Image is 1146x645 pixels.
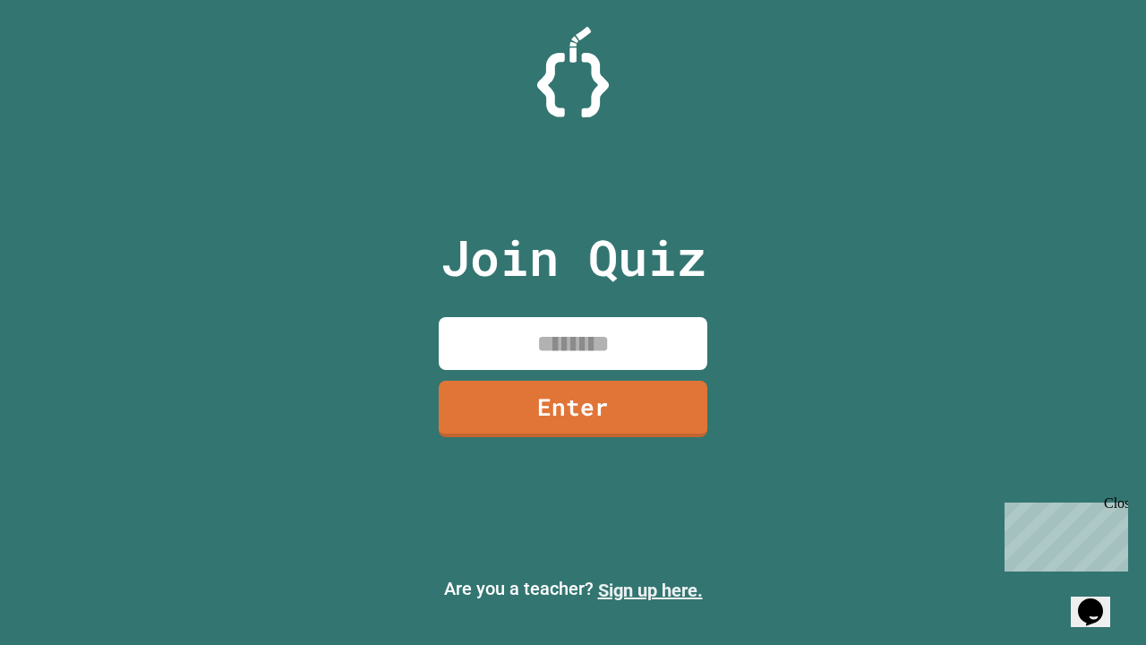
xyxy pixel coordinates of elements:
a: Sign up here. [598,580,703,601]
p: Join Quiz [440,220,706,295]
iframe: chat widget [1071,573,1128,627]
a: Enter [439,381,707,437]
div: Chat with us now!Close [7,7,124,114]
img: Logo.svg [537,27,609,117]
iframe: chat widget [997,495,1128,572]
p: Are you a teacher? [14,575,1132,604]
